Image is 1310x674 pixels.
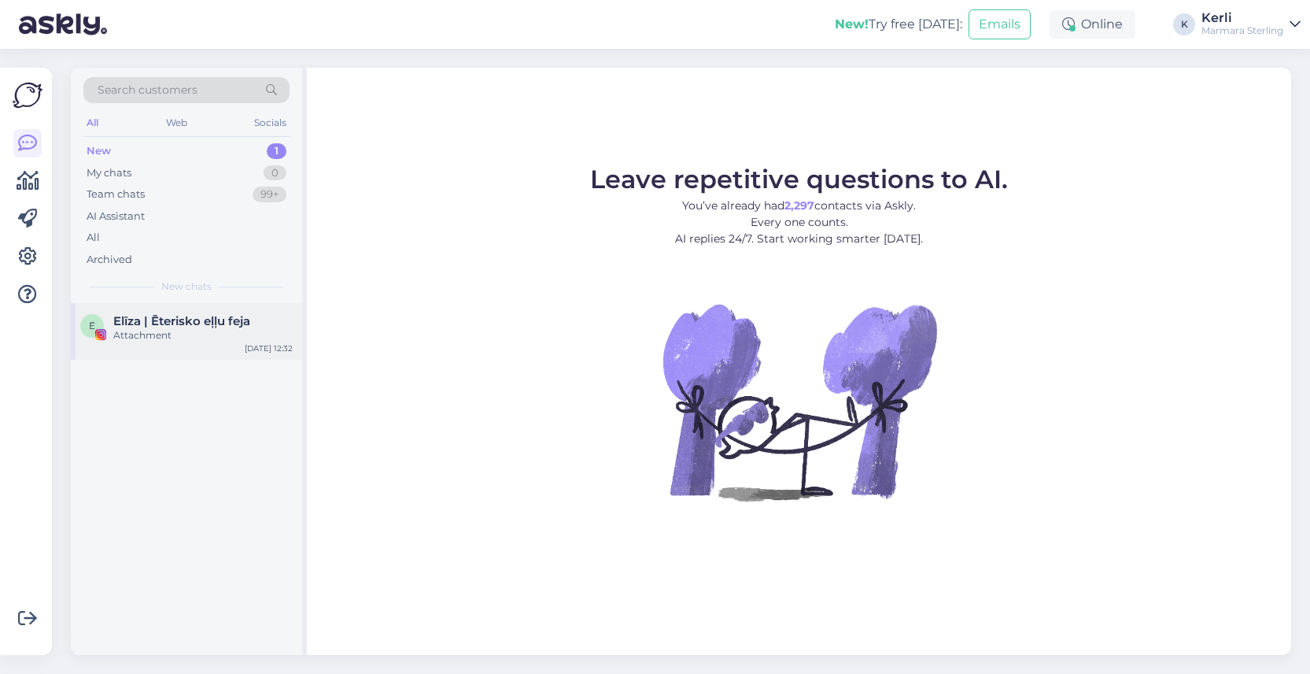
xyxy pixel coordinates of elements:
[87,230,100,246] div: All
[590,164,1008,194] span: Leave repetitive questions to AI.
[87,165,131,181] div: My chats
[590,198,1008,247] p: You’ve already had contacts via Askly. Every one counts. AI replies 24/7. Start working smarter [...
[113,314,250,328] span: Elīza | Ēterisko eļļu feja
[784,198,814,213] b: 2,297
[1201,12,1301,37] a: KerliMarmara Sterling
[113,328,293,343] div: Attachment
[253,187,286,202] div: 99+
[245,343,293,354] div: [DATE] 12:32
[969,9,1031,39] button: Emails
[163,113,190,133] div: Web
[87,252,132,268] div: Archived
[1201,24,1283,37] div: Marmara Sterling
[87,143,111,159] div: New
[267,143,286,159] div: 1
[835,15,962,34] div: Try free [DATE]:
[13,80,42,110] img: Askly Logo
[835,17,869,31] b: New!
[251,113,290,133] div: Socials
[89,320,95,331] span: E
[83,113,101,133] div: All
[161,280,212,294] span: New chats
[264,165,286,181] div: 0
[1201,12,1283,24] div: Kerli
[87,209,145,224] div: AI Assistant
[87,187,145,202] div: Team chats
[658,260,941,543] img: No Chat active
[1173,13,1195,35] div: K
[1050,10,1135,39] div: Online
[98,82,197,98] span: Search customers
